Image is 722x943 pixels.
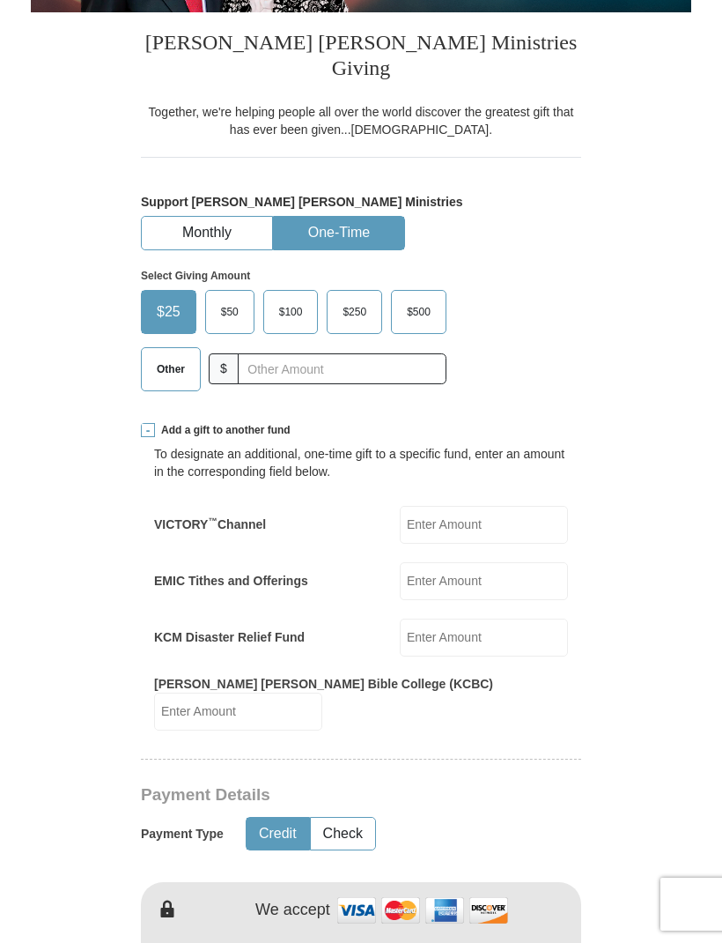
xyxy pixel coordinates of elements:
[270,299,312,325] span: $100
[212,299,247,325] span: $50
[154,572,308,590] label: EMIC Tithes and Offerings
[141,195,581,210] h5: Support [PERSON_NAME] [PERSON_NAME] Ministries
[311,818,375,850] button: Check
[255,901,330,920] h4: We accept
[154,693,322,731] input: Enter Amount
[400,506,568,544] input: Enter Amount
[154,675,493,693] label: [PERSON_NAME] [PERSON_NAME] Bible College (KCBC)
[400,562,568,600] input: Enter Amount
[247,818,309,850] button: Credit
[238,353,446,384] input: Other Amount
[141,270,250,282] strong: Select Giving Amount
[154,516,266,533] label: VICTORY Channel
[148,299,189,325] span: $25
[141,12,581,103] h3: [PERSON_NAME] [PERSON_NAME] Ministries Giving
[141,827,224,842] h5: Payment Type
[154,628,305,646] label: KCM Disaster Relief Fund
[400,619,568,657] input: Enter Amount
[154,445,568,480] div: To designate an additional, one-time gift to a specific fund, enter an amount in the correspondin...
[209,353,239,384] span: $
[208,516,217,526] sup: ™
[155,423,291,438] span: Add a gift to another fund
[335,891,511,929] img: credit cards accepted
[142,217,272,249] button: Monthly
[274,217,404,249] button: One-Time
[398,299,439,325] span: $500
[334,299,375,325] span: $250
[141,103,581,138] div: Together, we're helping people all over the world discover the greatest gift that has ever been g...
[148,356,194,382] span: Other
[141,785,590,806] h3: Payment Details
